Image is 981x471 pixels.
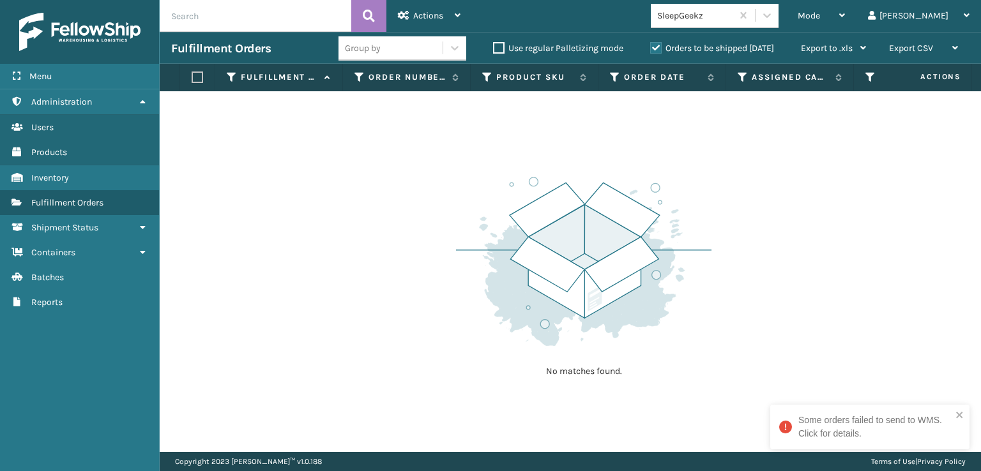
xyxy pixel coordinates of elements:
span: Export CSV [889,43,933,54]
label: Orders to be shipped [DATE] [650,43,774,54]
button: close [955,410,964,422]
label: Product SKU [496,71,574,83]
div: SleepGeekz [657,9,733,22]
div: Group by [345,41,381,55]
span: Containers [31,247,75,258]
label: Fulfillment Order Id [241,71,318,83]
span: Shipment Status [31,222,98,233]
div: Some orders failed to send to WMS. Click for details. [798,414,952,440]
span: Inventory [31,172,69,183]
img: logo [19,13,141,51]
span: Actions [413,10,443,21]
span: Products [31,147,67,158]
span: Menu [29,71,52,82]
span: Administration [31,96,92,107]
label: Use regular Palletizing mode [493,43,623,54]
p: Copyright 2023 [PERSON_NAME]™ v 1.0.188 [175,452,322,471]
span: Users [31,122,54,133]
span: Reports [31,297,63,308]
span: Actions [880,66,969,87]
label: Order Date [624,71,701,83]
span: Batches [31,272,64,283]
span: Export to .xls [801,43,853,54]
label: Order Number [369,71,446,83]
span: Mode [798,10,820,21]
span: Fulfillment Orders [31,197,103,208]
label: Assigned Carrier Service [752,71,829,83]
h3: Fulfillment Orders [171,41,271,56]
